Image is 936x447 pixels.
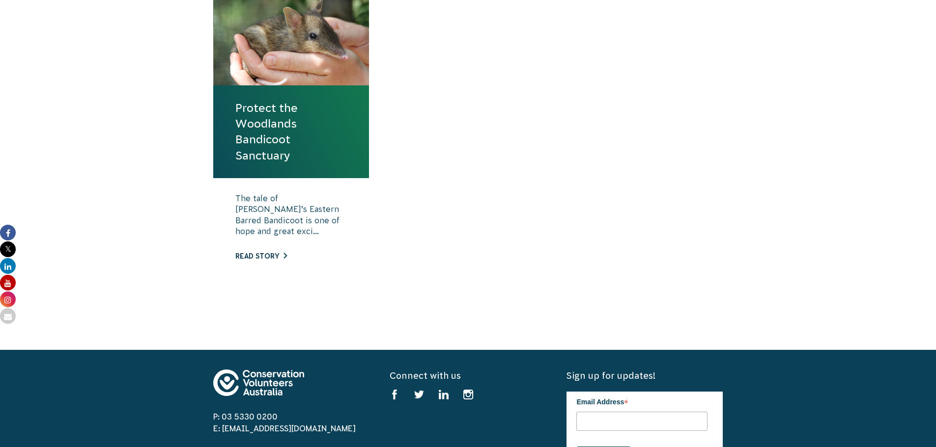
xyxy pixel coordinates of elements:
[235,252,287,260] a: Read story
[567,369,723,382] h5: Sign up for updates!
[235,193,347,242] p: The tale of [PERSON_NAME]’s Eastern Barred Bandicoot is one of hope and great exci...
[390,369,546,382] h5: Connect with us
[213,369,304,396] img: logo-footer.svg
[213,412,278,421] a: P: 03 5330 0200
[235,100,347,163] a: Protect the Woodlands Bandicoot Sanctuary
[576,392,708,410] label: Email Address
[213,424,356,433] a: E: [EMAIL_ADDRESS][DOMAIN_NAME]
